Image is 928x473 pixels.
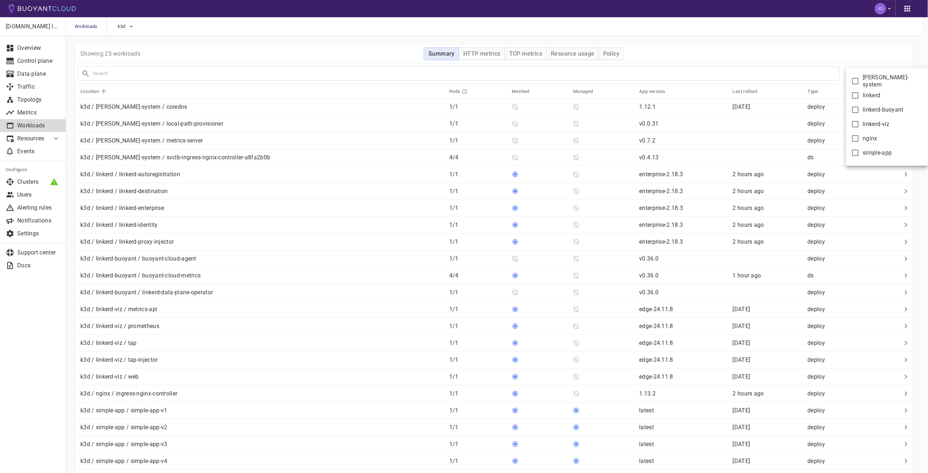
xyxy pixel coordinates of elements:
[863,135,878,142] span: nginx
[863,92,881,99] span: linkerd
[863,106,904,113] span: linkerd-buoyant
[863,121,890,128] span: linkerd-viz
[863,149,892,156] span: simple-app
[863,74,922,88] span: [PERSON_NAME]-system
